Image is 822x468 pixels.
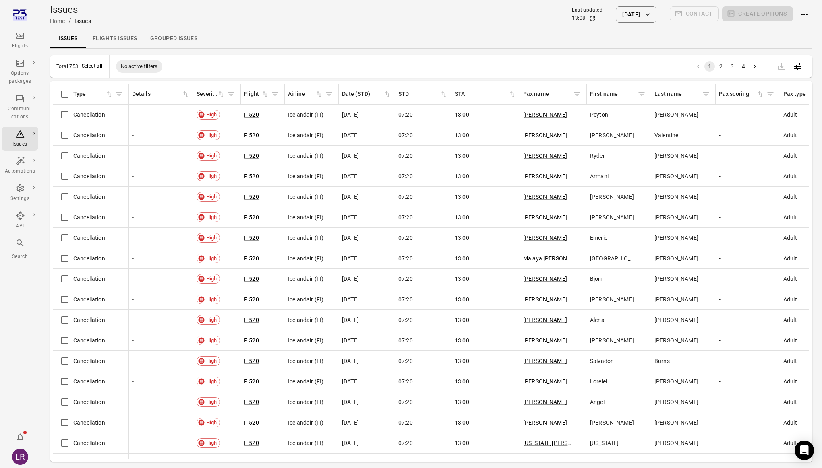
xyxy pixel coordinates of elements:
[719,131,777,139] div: -
[203,131,220,139] span: High
[342,90,383,99] div: Date (STD)
[764,88,776,100] button: Filter by pax score
[203,398,220,406] span: High
[132,295,190,303] div: -
[132,357,190,365] div: -
[244,153,259,159] a: FI520
[342,357,359,365] span: [DATE]
[590,316,605,324] span: Alena
[244,419,259,426] a: FI520
[398,152,413,160] span: 07:20
[398,377,413,386] span: 07:20
[288,131,323,139] span: Icelandair (FI)
[719,90,756,99] div: Pax scoring
[5,222,35,230] div: API
[244,296,259,303] a: FI520
[809,88,821,100] button: Filter by pax type
[73,377,105,386] span: Cancellation
[288,90,315,99] div: Airline
[342,172,359,180] span: [DATE]
[783,316,797,324] span: Adult
[654,275,698,283] span: [PERSON_NAME]
[455,152,469,160] span: 13:00
[590,213,634,221] span: [PERSON_NAME]
[654,152,698,160] span: [PERSON_NAME]
[719,316,777,324] div: -
[132,377,190,386] div: -
[654,316,698,324] span: [PERSON_NAME]
[670,6,719,23] span: Please make a selection to create communications
[342,90,391,99] div: Sort by date (STA) in ascending order
[288,316,323,324] span: Icelandair (FI)
[719,398,777,406] div: -
[203,111,220,119] span: High
[5,253,35,261] div: Search
[5,140,35,148] div: Issues
[225,88,237,100] span: Filter by severity
[523,214,567,221] a: [PERSON_NAME]
[398,295,413,303] span: 07:20
[132,213,190,221] div: -
[73,90,113,99] span: Type
[288,357,323,365] span: Icelandair (FI)
[719,275,777,283] div: -
[654,131,678,139] span: Valentine
[523,111,567,118] a: [PERSON_NAME]
[455,213,469,221] span: 13:00
[288,234,323,242] span: Icelandair (FI)
[342,295,359,303] span: [DATE]
[783,336,797,344] span: Adult
[783,377,797,386] span: Adult
[455,234,469,242] span: 13:00
[783,254,797,262] span: Adult
[203,336,220,344] span: High
[571,88,583,100] button: Filter by pax
[523,235,567,241] a: [PERSON_NAME]
[654,336,698,344] span: [PERSON_NAME]
[342,377,359,386] span: [DATE]
[455,336,469,344] span: 13:00
[342,336,359,344] span: [DATE]
[398,316,413,324] span: 07:20
[73,213,105,221] span: Cancellation
[2,91,38,124] a: Communi-cations
[719,172,777,180] div: -
[2,181,38,205] a: Settings
[636,88,648,100] span: Filter by pax first name
[572,14,585,23] div: 13:08
[523,337,567,344] a: [PERSON_NAME]
[342,193,359,201] span: [DATE]
[654,234,698,242] span: [PERSON_NAME]
[73,111,105,119] span: Cancellation
[132,90,190,99] span: Details
[719,357,777,365] div: -
[719,90,764,99] span: Pax scoring
[144,29,204,48] a: Grouped issues
[654,213,698,221] span: [PERSON_NAME]
[719,213,777,221] div: -
[73,275,105,283] span: Cancellation
[590,234,607,242] span: Emerie
[132,336,190,344] div: -
[590,295,634,303] span: [PERSON_NAME]
[455,193,469,201] span: 13:00
[398,131,413,139] span: 07:20
[783,234,797,242] span: Adult
[82,62,103,70] span: Select all items that match the filters
[523,419,567,426] a: [PERSON_NAME]
[783,295,797,303] span: Adult
[9,445,31,468] button: Laufey Rut
[590,193,634,201] span: [PERSON_NAME]
[523,173,567,179] a: [PERSON_NAME]
[455,131,469,139] span: 13:00
[654,357,670,365] span: Burns
[86,29,144,48] a: Flights issues
[73,398,105,406] span: Cancellation
[132,234,190,242] div: -
[288,152,323,160] span: Icelandair (FI)
[203,275,220,283] span: High
[455,316,469,324] span: 13:00
[244,276,259,282] a: FI520
[455,398,469,406] span: 13:00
